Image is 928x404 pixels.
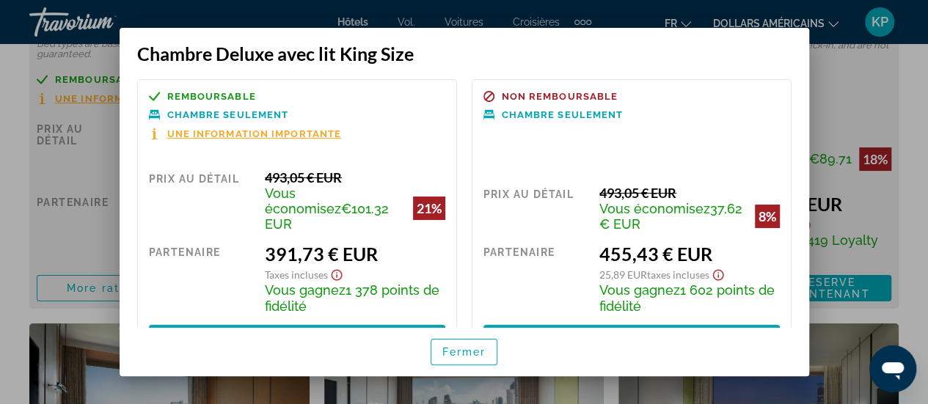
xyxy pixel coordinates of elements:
button: Réservez maintenant [483,325,780,351]
font: Non remboursable [502,91,618,102]
font: 1 378 points de fidélité [265,282,439,314]
font: 25,89 EUR [599,268,647,281]
button: Une information importante [149,128,342,140]
font: Vous gagnez [599,282,680,298]
button: Fermer [431,339,498,365]
font: Chambre seulement [167,109,289,120]
a: Remboursable [149,91,445,102]
font: Prix ​​au détail [149,173,240,185]
font: 493,05 € EUR [599,185,676,201]
font: Remboursable [167,91,256,102]
font: Partenaire [483,246,555,258]
font: Prix ​​au détail [483,188,574,200]
iframe: Bouton de lancement de la fenêtre de messagerie [869,345,916,392]
font: Vous économisez [599,201,710,216]
font: Taxes incluses [265,268,328,281]
font: Taxes incluses [647,268,709,281]
button: Réservez maintenant [149,325,445,351]
button: Afficher l'avis de non-responsabilité concernant les taxes et les frais [709,265,727,282]
font: 1 602 points de fidélité [599,282,775,314]
font: Chambre Deluxe avec lit King Size [137,43,414,65]
font: 391,73 € EUR [265,243,378,265]
button: Afficher l'avis de non-responsabilité concernant les taxes et les frais [328,265,346,282]
font: 493,05 € EUR [265,169,342,186]
font: 455,43 € EUR [599,243,712,265]
font: 21% [417,200,442,216]
font: Vous économisez [265,186,341,216]
font: 8% [759,208,776,224]
font: Chambre seulement [502,109,624,120]
font: Fermer [442,346,486,358]
font: Partenaire [149,246,221,258]
font: Une information importante [167,128,342,139]
font: Vous gagnez [265,282,346,298]
font: €101.32 EUR [265,201,389,232]
font: 37,62 € EUR [599,201,742,232]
